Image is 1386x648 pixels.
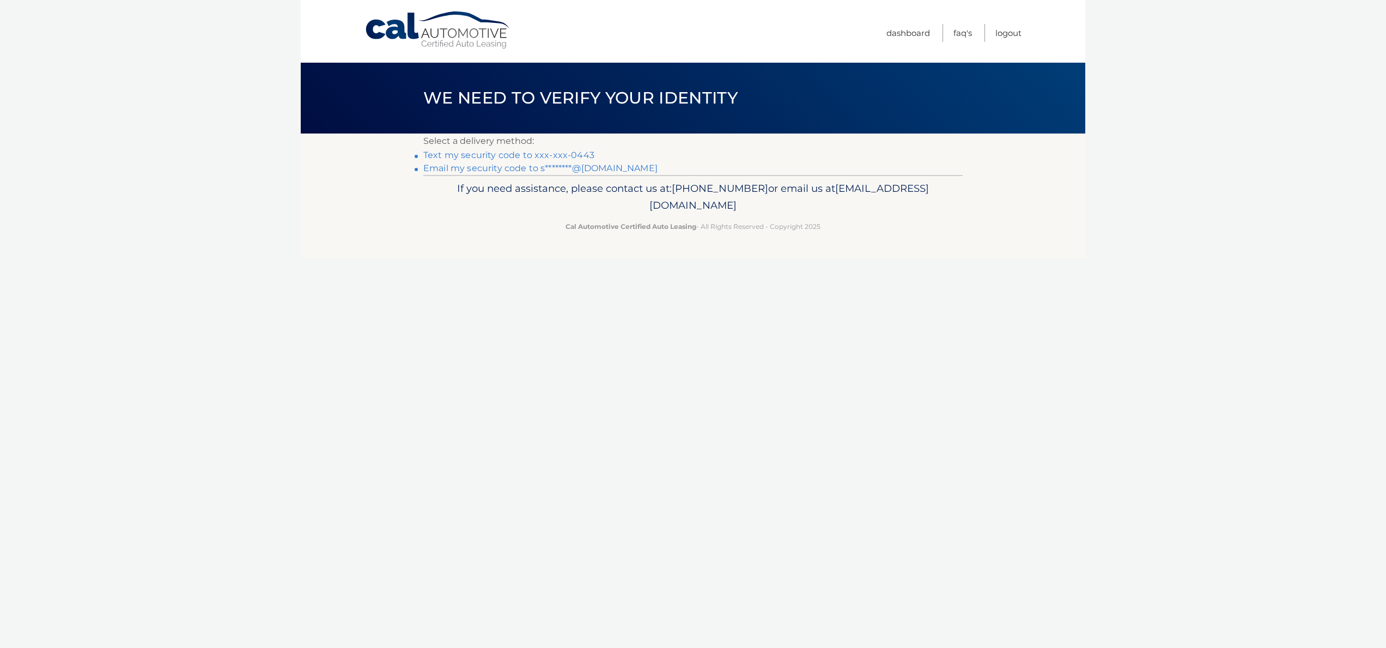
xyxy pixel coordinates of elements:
[423,134,963,149] p: Select a delivery method:
[566,222,696,231] strong: Cal Automotive Certified Auto Leasing
[423,88,738,108] span: We need to verify your identity
[430,221,956,232] p: - All Rights Reserved - Copyright 2025
[430,180,956,215] p: If you need assistance, please contact us at: or email us at
[995,24,1022,42] a: Logout
[953,24,972,42] a: FAQ's
[672,182,768,195] span: [PHONE_NUMBER]
[423,163,658,173] a: Email my security code to s********@[DOMAIN_NAME]
[886,24,930,42] a: Dashboard
[423,150,594,160] a: Text my security code to xxx-xxx-0443
[364,11,512,50] a: Cal Automotive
